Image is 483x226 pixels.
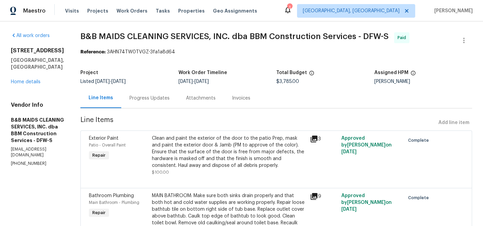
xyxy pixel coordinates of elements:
[232,95,250,102] div: Invoices
[80,117,436,129] span: Line Items
[87,7,108,14] span: Projects
[156,8,170,13] span: Tasks
[80,50,106,54] b: Reference:
[276,70,307,75] h5: Total Budget
[80,49,472,55] div: 3AHN74TW0TVGZ-3fa1a8d64
[276,79,299,84] span: $3,785.00
[95,79,126,84] span: -
[116,7,147,14] span: Work Orders
[178,79,209,84] span: -
[194,79,209,84] span: [DATE]
[129,95,170,102] div: Progress Updates
[178,70,227,75] h5: Work Order Timeline
[23,7,46,14] span: Maestro
[213,7,257,14] span: Geo Assignments
[287,4,292,11] div: 1
[310,135,338,143] div: 3
[11,146,64,158] p: [EMAIL_ADDRESS][DOMAIN_NAME]
[341,193,392,212] span: Approved by [PERSON_NAME] on
[90,152,108,159] span: Repair
[11,33,50,38] a: All work orders
[89,136,119,141] span: Exterior Paint
[11,117,64,144] h5: B&B MAIDS CLEANING SERVICES, INC. dba BBM Construction Services - DFW-S
[95,79,110,84] span: [DATE]
[11,57,64,70] h5: [GEOGRAPHIC_DATA], [GEOGRAPHIC_DATA]
[89,94,113,101] div: Line Items
[374,79,472,84] div: [PERSON_NAME]
[90,209,108,216] span: Repair
[178,7,205,14] span: Properties
[341,207,357,212] span: [DATE]
[374,70,408,75] h5: Assigned HPM
[408,194,432,201] span: Complete
[89,201,139,205] span: Main Bathroom - Plumbing
[111,79,126,84] span: [DATE]
[186,95,216,102] div: Attachments
[178,79,193,84] span: [DATE]
[11,80,41,84] a: Home details
[152,170,169,174] span: $100.00
[310,192,338,201] div: 9
[80,70,98,75] h5: Project
[408,137,432,144] span: Complete
[11,47,64,54] h2: [STREET_ADDRESS]
[152,135,306,169] div: Clean and paint the exterior of the door to the patio Prep, mask and paint the exterior door & Ja...
[309,70,314,79] span: The total cost of line items that have been proposed by Opendoor. This sum includes line items th...
[80,79,126,84] span: Listed
[341,150,357,154] span: [DATE]
[89,193,134,198] span: Bathroom Plumbing
[432,7,473,14] span: [PERSON_NAME]
[11,161,64,167] p: [PHONE_NUMBER]
[398,34,409,41] span: Paid
[89,143,126,147] span: Patio - Overall Paint
[80,32,389,40] span: B&B MAIDS CLEANING SERVICES, INC. dba BBM Construction Services - DFW-S
[303,7,400,14] span: [GEOGRAPHIC_DATA], [GEOGRAPHIC_DATA]
[341,136,392,154] span: Approved by [PERSON_NAME] on
[11,102,64,108] h4: Vendor Info
[65,7,79,14] span: Visits
[410,70,416,79] span: The hpm assigned to this work order.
